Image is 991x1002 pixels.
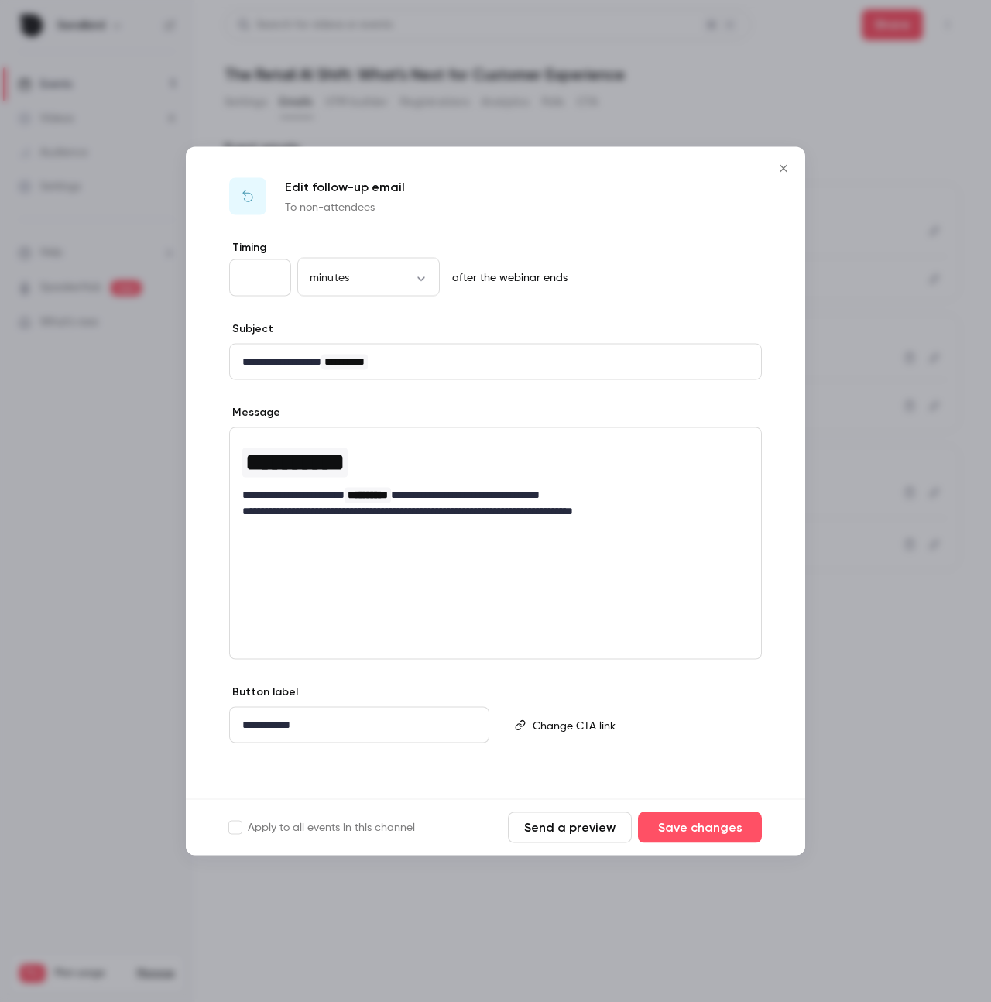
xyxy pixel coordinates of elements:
label: Button label [229,685,298,700]
button: Close [768,153,799,184]
label: Apply to all events in this channel [229,820,415,836]
label: Subject [229,321,273,337]
button: Save changes [638,812,762,843]
label: Timing [229,240,762,256]
p: after the webinar ends [446,270,568,286]
div: editor [230,345,761,379]
div: editor [526,708,760,743]
p: To non-attendees [285,200,405,215]
div: minutes [297,269,440,285]
p: Edit follow-up email [285,178,405,197]
div: editor [230,428,761,529]
label: Message [229,405,280,420]
button: Send a preview [508,812,632,843]
div: editor [230,708,489,743]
